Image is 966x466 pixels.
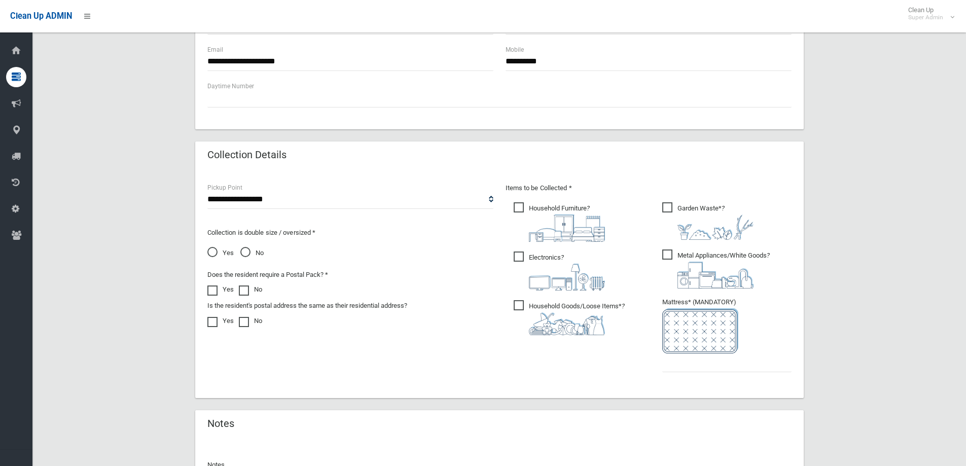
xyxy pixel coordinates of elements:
img: b13cc3517677393f34c0a387616ef184.png [529,312,605,335]
img: 36c1b0289cb1767239cdd3de9e694f19.png [677,262,754,289]
p: Items to be Collected * [506,182,792,194]
header: Notes [195,414,246,434]
label: Yes [207,315,234,327]
i: ? [529,254,605,291]
label: Is the resident's postal address the same as their residential address? [207,300,407,312]
header: Collection Details [195,145,299,165]
i: ? [677,252,770,289]
label: Yes [207,283,234,296]
img: aa9efdbe659d29b613fca23ba79d85cb.png [529,214,605,242]
span: Household Goods/Loose Items* [514,300,625,335]
span: Garden Waste* [662,202,754,240]
small: Super Admin [908,14,943,21]
p: Collection is double size / oversized * [207,227,493,239]
span: Electronics [514,252,605,291]
span: Metal Appliances/White Goods [662,249,770,289]
img: 394712a680b73dbc3d2a6a3a7ffe5a07.png [529,264,605,291]
img: 4fd8a5c772b2c999c83690221e5242e0.png [677,214,754,240]
label: Does the resident require a Postal Pack? * [207,269,328,281]
i: ? [529,302,625,335]
label: No [239,315,262,327]
span: Clean Up ADMIN [10,11,72,21]
span: No [240,247,264,259]
label: No [239,283,262,296]
span: Clean Up [903,6,953,21]
i: ? [529,204,605,242]
span: Household Furniture [514,202,605,242]
i: ? [677,204,754,240]
span: Yes [207,247,234,259]
img: e7408bece873d2c1783593a074e5cb2f.png [662,308,738,353]
span: Mattress* (MANDATORY) [662,298,792,353]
